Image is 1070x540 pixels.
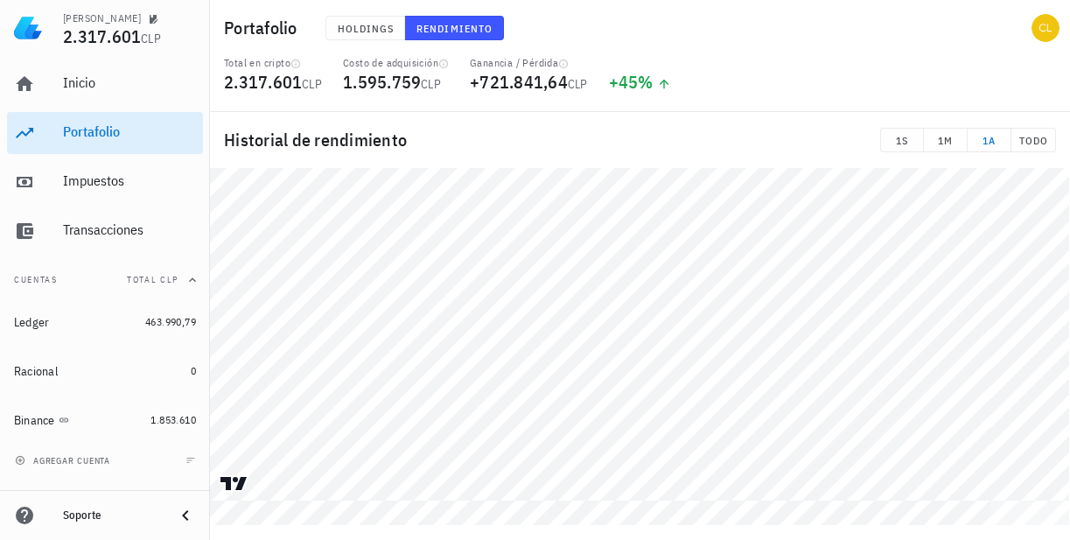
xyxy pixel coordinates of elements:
[421,76,441,92] span: CLP
[63,25,141,48] span: 2.317.601
[7,350,203,392] a: Racional 0
[210,112,1070,168] div: Historial de rendimiento
[63,508,161,522] div: Soporte
[141,31,161,46] span: CLP
[145,315,196,328] span: 463.990,79
[224,70,302,94] span: 2.317.601
[302,76,322,92] span: CLP
[224,14,304,42] h1: Portafolio
[337,22,395,35] span: Holdings
[10,452,118,469] button: agregar cuenta
[127,274,178,285] span: Total CLP
[638,70,653,94] span: %
[63,74,196,91] div: Inicio
[416,22,493,35] span: Rendimiento
[975,134,1004,147] span: 1A
[880,128,924,152] button: 1S
[63,172,196,189] div: Impuestos
[7,112,203,154] a: Portafolio
[470,56,588,70] div: Ganancia / Pérdida
[191,364,196,377] span: 0
[968,128,1011,152] button: 1A
[14,413,55,428] div: Binance
[924,128,968,152] button: 1M
[343,70,421,94] span: 1.595.759
[470,70,568,94] span: +721.841,64
[63,123,196,140] div: Portafolio
[150,413,196,426] span: 1.853.610
[7,399,203,441] a: Binance 1.853.610
[63,221,196,238] div: Transacciones
[405,16,504,40] button: Rendimiento
[325,16,406,40] button: Holdings
[931,134,960,147] span: 1M
[224,56,322,70] div: Total en cripto
[888,134,916,147] span: 1S
[343,56,449,70] div: Costo de adquisición
[7,63,203,105] a: Inicio
[1018,134,1048,147] span: TODO
[219,475,249,492] a: Charting by TradingView
[14,315,50,330] div: Ledger
[1011,128,1056,152] button: TODO
[609,74,671,91] div: +45
[63,11,141,25] div: [PERSON_NAME]
[7,161,203,203] a: Impuestos
[14,14,42,42] img: LedgiFi
[7,259,203,301] button: CuentasTotal CLP
[1032,14,1060,42] div: avatar
[7,210,203,252] a: Transacciones
[568,76,588,92] span: CLP
[7,301,203,343] a: Ledger 463.990,79
[14,364,58,379] div: Racional
[18,455,110,466] span: agregar cuenta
